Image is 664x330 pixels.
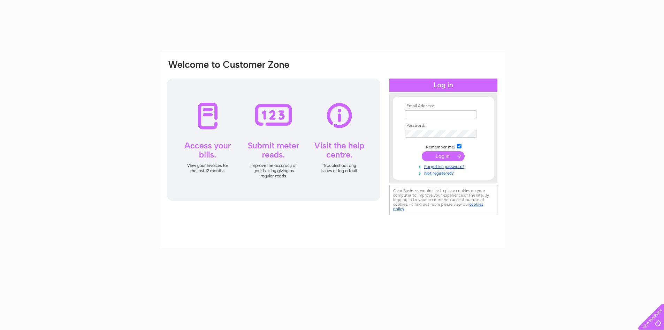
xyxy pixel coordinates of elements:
[405,169,484,176] a: Not registered?
[403,143,484,150] td: Remember me?
[422,151,465,161] input: Submit
[405,163,484,169] a: Forgotten password?
[393,202,483,211] a: cookies policy
[403,123,484,128] th: Password:
[403,104,484,109] th: Email Address:
[389,185,497,215] div: Clear Business would like to place cookies on your computer to improve your experience of the sit...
